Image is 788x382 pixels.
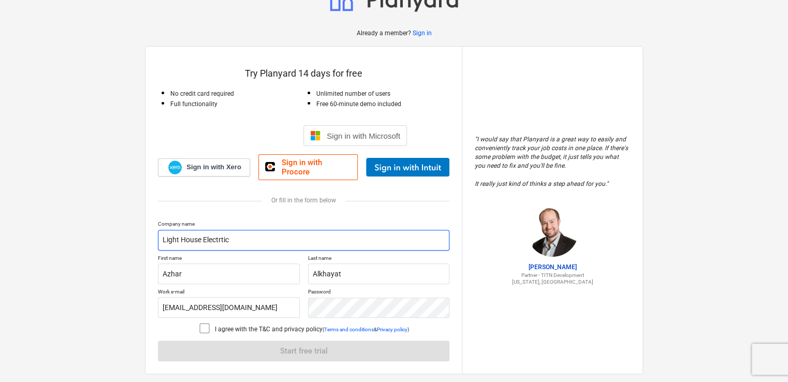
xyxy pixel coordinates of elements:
input: Work e-mail [158,297,300,318]
input: Company name [158,230,449,251]
a: Terms and conditions [324,327,374,332]
p: Partner - TITN Development [475,272,630,278]
p: [US_STATE], [GEOGRAPHIC_DATA] [475,278,630,285]
p: First name [158,255,300,263]
a: Sign in with Xero [158,158,250,177]
p: " I would say that Planyard is a great way to easily and conveniently track your job costs in one... [475,135,630,188]
p: Unlimited number of users [316,90,450,98]
p: Work e-mail [158,288,300,297]
p: I agree with the T&C and privacy policy [215,325,323,334]
p: Password [308,288,450,297]
span: Sign in with Xero [186,163,241,172]
img: Microsoft logo [310,130,320,141]
p: Free 60-minute demo included [316,100,450,109]
p: Already a member? [357,29,413,38]
p: Full functionality [170,100,304,109]
a: Sign in with Procore [258,154,358,180]
p: Last name [308,255,450,263]
p: [PERSON_NAME] [475,263,630,272]
a: Sign in [413,29,432,38]
span: Sign in with Microsoft [327,131,400,140]
p: Try Planyard 14 days for free [158,67,449,80]
input: First name [158,263,300,284]
img: Xero logo [168,160,182,174]
p: Company name [158,221,449,229]
p: ( & ) [323,326,409,333]
input: Last name [308,263,450,284]
a: Privacy policy [377,327,407,332]
img: Jordan Cohen [527,205,578,257]
p: No credit card required [170,90,304,98]
iframe: Sign in with Google Button [195,124,300,147]
div: Or fill in the form below [158,197,449,204]
span: Sign in with Procore [281,158,351,177]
